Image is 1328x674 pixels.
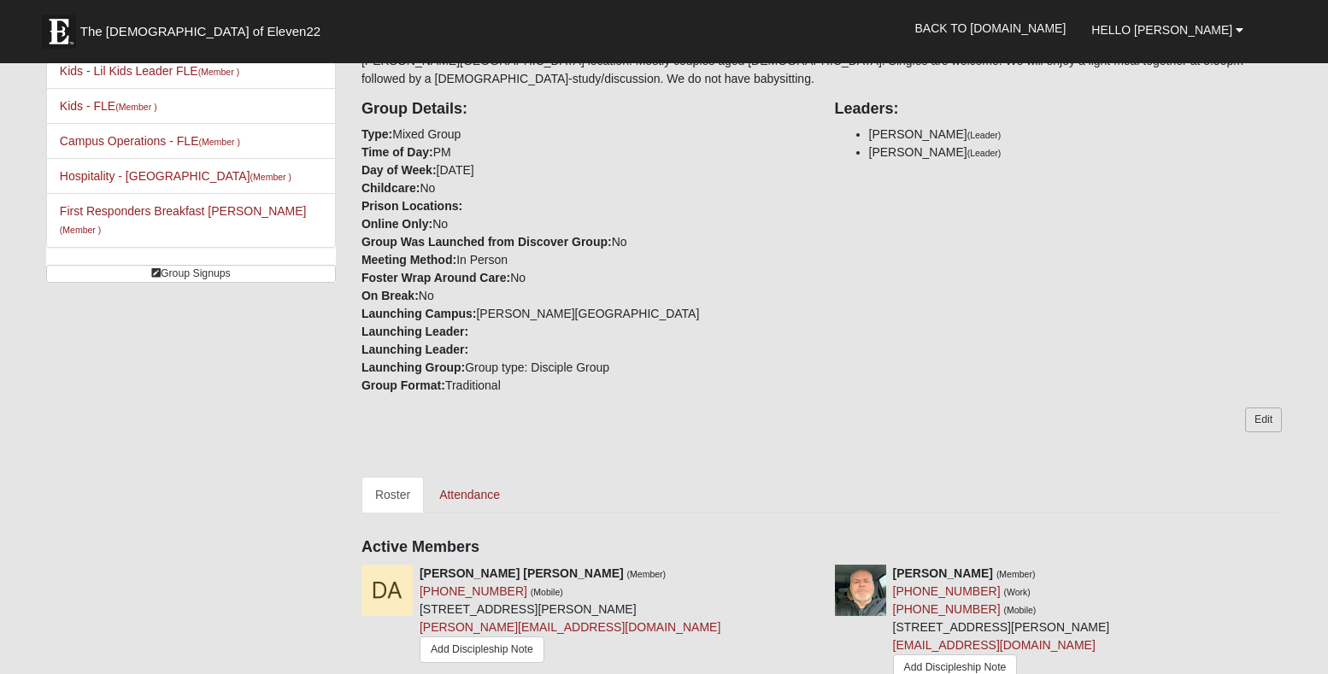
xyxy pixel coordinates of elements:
a: [PERSON_NAME][EMAIL_ADDRESS][DOMAIN_NAME] [420,620,720,634]
small: (Work) [1003,587,1030,597]
small: (Member ) [60,225,101,235]
small: (Member ) [115,102,156,112]
a: [EMAIL_ADDRESS][DOMAIN_NAME] [893,638,1096,652]
a: [PHONE_NUMBER] [893,602,1001,616]
strong: On Break: [361,289,419,302]
strong: [PERSON_NAME] [893,566,993,580]
a: Add Discipleship Note [420,636,544,663]
small: (Member ) [198,67,239,77]
a: Edit [1245,407,1282,432]
strong: Prison Locations: [361,199,462,213]
a: Campus Operations - FLE(Member ) [60,134,240,148]
h4: Group Details: [361,100,809,119]
strong: Group Format: [361,378,445,392]
strong: Launching Campus: [361,307,477,320]
h4: Active Members [361,538,1282,557]
a: Roster [361,477,424,513]
strong: Launching Group: [361,360,465,374]
small: (Mobile) [531,587,563,597]
small: (Leader) [967,130,1002,140]
a: [PHONE_NUMBER] [420,584,527,598]
strong: Day of Week: [361,163,437,177]
strong: Online Only: [361,217,432,231]
small: (Member) [996,569,1036,579]
span: The [DEMOGRAPHIC_DATA] of Eleven22 [80,23,320,40]
strong: Time of Day: [361,145,433,159]
small: (Mobile) [1003,605,1036,615]
small: (Member ) [198,137,239,147]
img: Eleven22 logo [42,15,76,49]
strong: Launching Leader: [361,343,468,356]
a: Back to [DOMAIN_NAME] [902,7,1078,50]
li: [PERSON_NAME] [869,144,1283,161]
a: Hello [PERSON_NAME] [1078,9,1256,51]
small: (Leader) [967,148,1002,158]
a: Hospitality - [GEOGRAPHIC_DATA](Member ) [60,169,291,183]
strong: Meeting Method: [361,253,456,267]
strong: [PERSON_NAME] [PERSON_NAME] [420,566,624,580]
a: Group Signups [46,265,336,283]
a: Attendance [426,477,514,513]
small: (Member) [627,569,667,579]
strong: Group Was Launched from Discover Group: [361,235,612,249]
strong: Type: [361,127,392,141]
h4: Leaders: [835,100,1283,119]
a: The [DEMOGRAPHIC_DATA] of Eleven22 [33,6,375,49]
strong: Foster Wrap Around Care: [361,271,510,284]
a: Kids - Lil Kids Leader FLE(Member ) [60,64,239,78]
li: [PERSON_NAME] [869,126,1283,144]
a: Kids - FLE(Member ) [60,99,157,113]
strong: Launching Leader: [361,325,468,338]
a: [PHONE_NUMBER] [893,584,1001,598]
strong: Childcare: [361,181,420,195]
span: Hello [PERSON_NAME] [1091,23,1232,37]
small: (Member ) [250,172,291,182]
div: Mixed Group PM [DATE] No No No In Person No No [PERSON_NAME][GEOGRAPHIC_DATA] Group type: Discipl... [349,88,822,395]
div: [STREET_ADDRESS][PERSON_NAME] [420,565,720,669]
a: First Responders Breakfast [PERSON_NAME](Member ) [60,204,307,236]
